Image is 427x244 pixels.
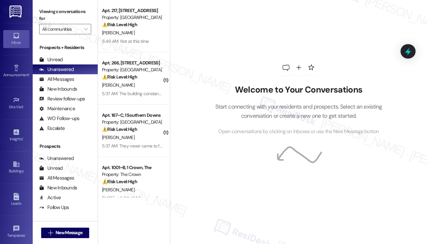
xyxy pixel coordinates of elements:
[33,143,98,150] div: Prospects
[102,179,137,184] strong: ⚠️ Risk Level: High
[205,85,392,95] h2: Welcome to Your Conversations
[39,115,79,122] div: WO Follow-ups
[102,38,149,44] div: 5:49 AM: Not at this time
[41,228,90,238] button: New Message
[3,127,29,144] a: Insights •
[102,74,137,80] strong: ⚠️ Risk Level: High
[39,125,65,132] div: Escalate
[48,230,53,235] i: 
[39,96,85,102] div: Review follow-ups
[3,159,29,176] a: Buildings
[39,184,77,191] div: New Inbounds
[39,76,74,83] div: All Messages
[39,194,61,201] div: Active
[102,14,162,21] div: Property: [GEOGRAPHIC_DATA]
[102,119,162,126] div: Property: [GEOGRAPHIC_DATA]
[23,136,24,140] span: •
[102,187,135,193] span: [PERSON_NAME]
[39,56,63,63] div: Unread
[56,229,82,236] span: New Message
[218,128,379,136] span: Open conversations by clicking on inboxes or use the New Message button
[39,86,77,93] div: New Inbounds
[102,143,189,149] div: 5:37 AM: They never came to fix it or the dryer
[39,105,75,112] div: Maintenance
[39,165,63,172] div: Unread
[3,95,29,112] a: Site Visit •
[42,24,81,34] input: All communities
[3,30,29,48] a: Inbox
[102,7,162,14] div: Apt. 217, [STREET_ADDRESS]
[39,66,74,73] div: Unanswered
[102,195,272,201] div: [DATE] at 5:00 AM: I' m apreciate your time for me ,I know you're to much responsibility too
[39,155,74,162] div: Unanswered
[102,60,162,66] div: Apt. 266, [STREET_ADDRESS]
[84,26,88,32] i: 
[3,223,29,241] a: Templates •
[102,22,137,27] strong: ⚠️ Risk Level: High
[39,204,69,211] div: Follow Ups
[3,191,29,209] a: Leads
[9,6,23,18] img: ResiDesk Logo
[102,126,137,132] strong: ⚠️ Risk Level: High
[102,171,162,178] div: Property: The Crown
[102,164,162,171] div: Apt. 1001~B, 1 Crown, The
[102,134,135,140] span: [PERSON_NAME]
[39,175,74,182] div: All Messages
[29,72,30,76] span: •
[25,232,26,237] span: •
[24,104,25,108] span: •
[33,44,98,51] div: Prospects + Residents
[102,112,162,119] div: Apt. 167~C, 1 Southern Downs
[205,102,392,121] p: Start connecting with your residents and prospects. Select an existing conversation or create a n...
[102,66,162,73] div: Property: [GEOGRAPHIC_DATA]
[39,7,91,24] label: Viewing conversations for
[102,82,135,88] span: [PERSON_NAME]
[102,30,135,36] span: [PERSON_NAME]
